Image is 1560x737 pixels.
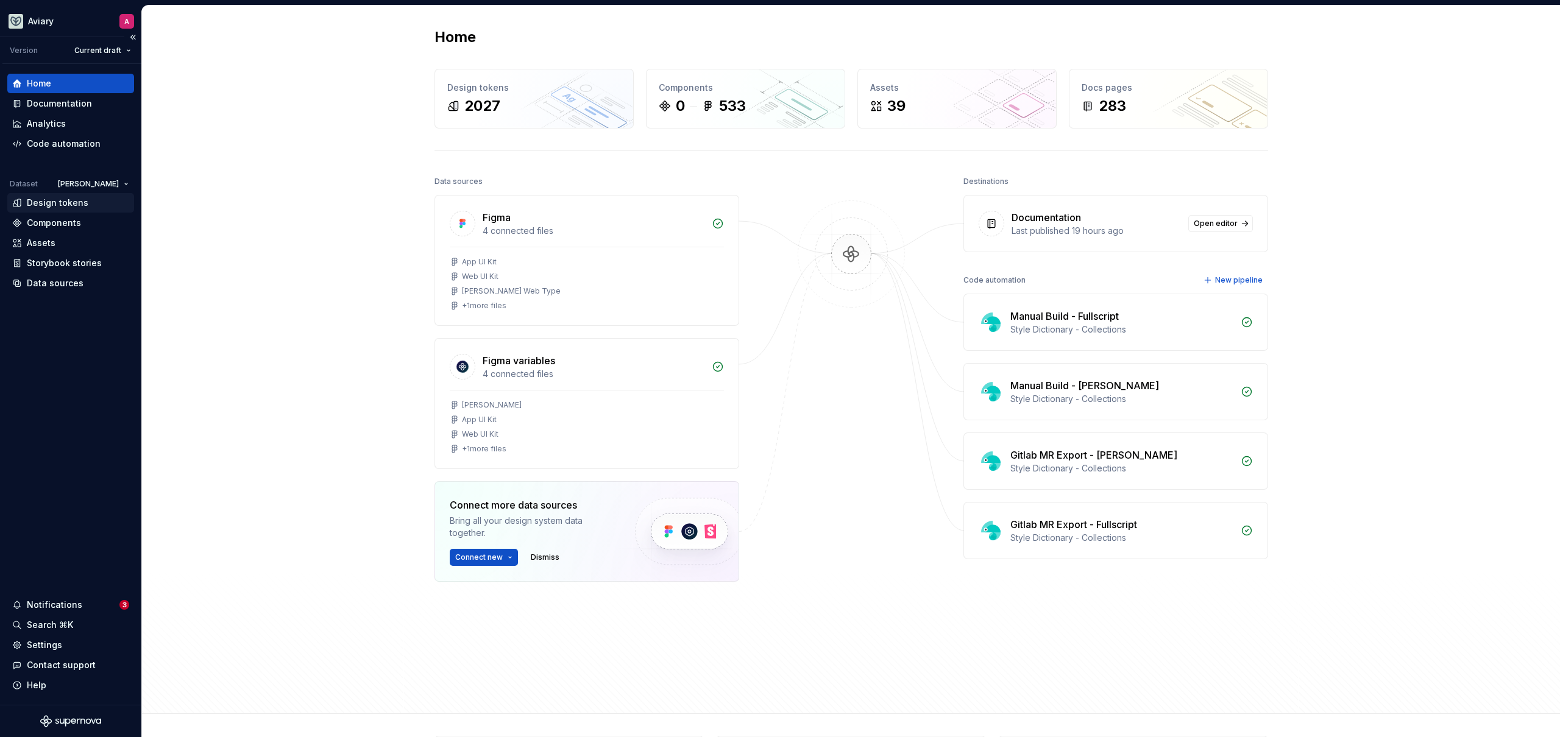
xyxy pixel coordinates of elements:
a: Figma4 connected filesApp UI KitWeb UI Kit[PERSON_NAME] Web Type+1more files [434,195,739,326]
div: 2027 [464,96,500,116]
div: + 1 more files [462,301,506,311]
div: Code automation [27,138,101,150]
div: Data sources [27,277,83,289]
div: Storybook stories [27,257,102,269]
h2: Home [434,27,476,47]
a: Code automation [7,134,134,153]
span: [PERSON_NAME] [58,179,119,189]
div: Manual Build - [PERSON_NAME] [1010,378,1159,393]
div: [PERSON_NAME] Web Type [462,286,561,296]
img: 256e2c79-9abd-4d59-8978-03feab5a3943.png [9,14,23,29]
div: Style Dictionary - Collections [1010,462,1233,474]
div: + 1 more files [462,444,506,454]
div: Docs pages [1082,82,1255,94]
div: Web UI Kit [462,272,498,281]
div: Contact support [27,659,96,671]
a: Design tokens2027 [434,69,634,129]
a: Home [7,74,134,93]
span: New pipeline [1215,275,1263,285]
div: 39 [887,96,906,116]
div: Figma variables [483,353,555,368]
div: Gitlab MR Export - [PERSON_NAME] [1010,448,1177,462]
button: Notifications3 [7,595,134,615]
div: Analytics [27,118,66,130]
div: Gitlab MR Export - Fullscript [1010,517,1137,532]
div: 4 connected files [483,368,704,380]
a: Assets [7,233,134,253]
a: Components0533 [646,69,845,129]
div: Web UI Kit [462,429,498,439]
div: Assets [27,237,55,249]
div: A [124,16,129,26]
span: Open editor [1194,219,1238,228]
button: Dismiss [525,549,565,566]
div: Components [27,217,81,229]
a: Storybook stories [7,253,134,273]
div: Figma [483,210,511,225]
a: Design tokens [7,193,134,213]
div: Design tokens [27,197,88,209]
div: Help [27,679,46,691]
div: Design tokens [447,82,621,94]
button: New pipeline [1200,272,1268,289]
div: Aviary [28,15,54,27]
a: Assets39 [857,69,1057,129]
button: Search ⌘K [7,615,134,635]
div: Home [27,77,51,90]
span: Connect new [455,552,503,562]
div: 533 [719,96,746,116]
div: App UI Kit [462,415,497,425]
a: Components [7,213,134,233]
div: 0 [676,96,685,116]
div: App UI Kit [462,257,497,267]
div: Components [659,82,832,94]
div: 4 connected files [483,225,704,237]
a: Analytics [7,114,134,133]
a: Docs pages283 [1069,69,1268,129]
a: Open editor [1188,215,1253,232]
span: Dismiss [531,552,559,562]
div: Code automation [963,272,1026,289]
div: Data sources [434,173,483,190]
div: Style Dictionary - Collections [1010,323,1233,336]
div: Documentation [27,97,92,110]
div: Style Dictionary - Collections [1010,532,1233,544]
button: Connect new [450,549,518,566]
div: Connect more data sources [450,498,614,512]
button: AviaryA [2,8,139,34]
div: Documentation [1012,210,1081,225]
div: Search ⌘K [27,619,73,631]
div: Manual Build - Fullscript [1010,309,1119,323]
a: Documentation [7,94,134,113]
div: Style Dictionary - Collections [1010,393,1233,405]
div: Version [10,46,38,55]
div: Last published 19 hours ago [1012,225,1181,237]
div: Dataset [10,179,38,189]
button: Current draft [69,42,136,59]
div: [PERSON_NAME] [462,400,522,410]
div: Bring all your design system data together. [450,515,614,539]
span: 3 [119,600,129,610]
button: [PERSON_NAME] [52,175,134,192]
span: Current draft [74,46,121,55]
button: Contact support [7,655,134,675]
a: Figma variables4 connected files[PERSON_NAME]App UI KitWeb UI Kit+1more files [434,338,739,469]
div: Settings [27,639,62,651]
div: Notifications [27,599,82,611]
div: Destinations [963,173,1009,190]
div: Assets [870,82,1044,94]
button: Collapse sidebar [124,29,141,46]
button: Help [7,675,134,695]
svg: Supernova Logo [40,715,101,727]
div: 283 [1099,96,1126,116]
a: Settings [7,635,134,655]
a: Data sources [7,273,134,293]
